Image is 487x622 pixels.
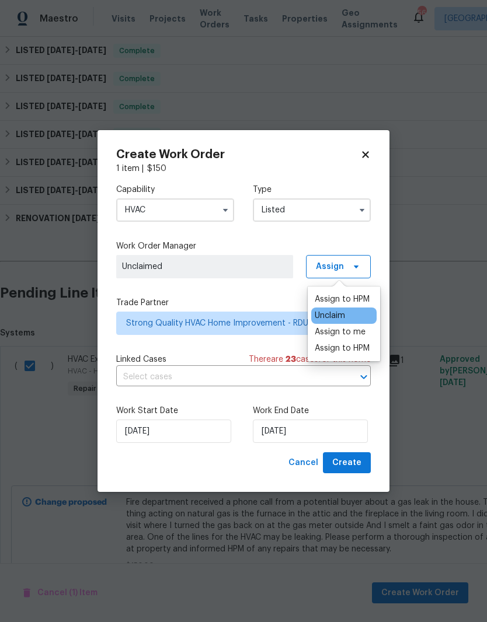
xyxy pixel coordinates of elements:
span: Assign [316,261,344,272]
div: Assign to HPM [315,343,370,354]
span: There are case s for this home [249,354,371,365]
h2: Create Work Order [116,149,360,160]
label: Trade Partner [116,297,371,309]
input: M/D/YYYY [116,420,231,443]
label: Type [253,184,371,195]
div: Unclaim [315,310,345,322]
span: 23 [286,355,296,364]
label: Work Order Manager [116,240,371,252]
span: Unclaimed [122,261,287,272]
input: Select... [116,198,234,222]
span: $ 150 [147,165,166,173]
button: Open [356,369,372,385]
input: Select cases [116,368,338,386]
span: Strong Quality HVAC Home Improvement - RDU-S [126,317,344,329]
span: Create [332,456,361,470]
label: Capability [116,184,234,195]
button: Create [323,452,371,474]
div: Assign to me [315,326,366,338]
label: Work End Date [253,405,371,417]
label: Work Start Date [116,405,234,417]
button: Show options [218,203,232,217]
input: Select... [253,198,371,222]
button: Cancel [284,452,323,474]
div: 1 item | [116,163,371,174]
button: Show options [355,203,369,217]
input: M/D/YYYY [253,420,368,443]
span: Cancel [288,456,318,470]
span: Linked Cases [116,354,166,365]
div: Assign to HPM [315,293,370,305]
